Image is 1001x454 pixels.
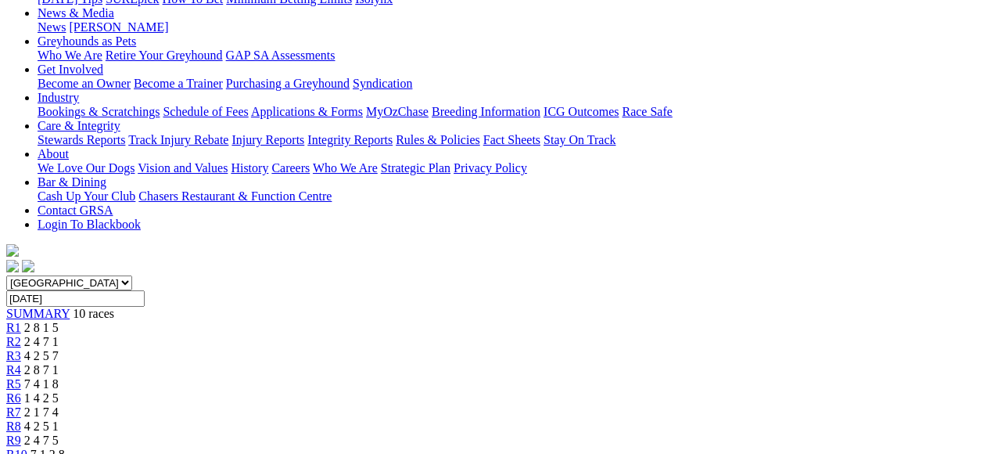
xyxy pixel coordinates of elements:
[38,49,981,63] div: Greyhounds as Pets
[38,105,160,118] a: Bookings & Scratchings
[6,420,21,433] a: R8
[6,290,145,307] input: Select date
[6,349,21,362] a: R3
[138,161,228,175] a: Vision and Values
[6,363,21,377] a: R4
[22,260,34,272] img: twitter.svg
[24,335,59,348] span: 2 4 7 1
[106,49,223,62] a: Retire Your Greyhound
[38,91,79,104] a: Industry
[353,77,412,90] a: Syndication
[6,260,19,272] img: facebook.svg
[38,49,102,62] a: Who We Are
[24,349,59,362] span: 4 2 5 7
[38,105,981,119] div: Industry
[38,63,103,76] a: Get Involved
[163,105,248,118] a: Schedule of Fees
[381,161,450,175] a: Strategic Plan
[38,133,981,147] div: Care & Integrity
[6,307,70,320] a: SUMMARY
[134,77,223,90] a: Become a Trainer
[38,77,981,91] div: Get Involved
[38,6,114,20] a: News & Media
[24,405,59,419] span: 2 1 7 4
[38,20,66,34] a: News
[38,161,981,175] div: About
[24,377,59,391] span: 7 4 1 8
[24,420,59,433] span: 4 2 5 1
[313,161,378,175] a: Who We Are
[38,204,113,217] a: Contact GRSA
[226,49,335,62] a: GAP SA Assessments
[38,20,981,34] div: News & Media
[38,189,135,203] a: Cash Up Your Club
[38,161,135,175] a: We Love Our Dogs
[544,133,615,146] a: Stay On Track
[6,335,21,348] a: R2
[251,105,363,118] a: Applications & Forms
[24,391,59,405] span: 1 4 2 5
[69,20,168,34] a: [PERSON_NAME]
[226,77,350,90] a: Purchasing a Greyhound
[396,133,480,146] a: Rules & Policies
[307,133,393,146] a: Integrity Reports
[432,105,540,118] a: Breeding Information
[24,434,59,447] span: 2 4 7 5
[6,391,21,405] a: R6
[231,161,268,175] a: History
[38,147,69,160] a: About
[128,133,228,146] a: Track Injury Rebate
[24,363,59,377] span: 2 8 7 1
[6,377,21,391] a: R5
[73,307,114,320] span: 10 races
[38,189,981,204] div: Bar & Dining
[622,105,672,118] a: Race Safe
[6,244,19,257] img: logo-grsa-white.png
[271,161,310,175] a: Careers
[366,105,429,118] a: MyOzChase
[231,133,304,146] a: Injury Reports
[38,133,125,146] a: Stewards Reports
[38,218,141,231] a: Login To Blackbook
[38,34,136,48] a: Greyhounds as Pets
[38,77,131,90] a: Become an Owner
[544,105,619,118] a: ICG Outcomes
[24,321,59,334] span: 2 8 1 5
[483,133,540,146] a: Fact Sheets
[38,175,106,189] a: Bar & Dining
[138,189,332,203] a: Chasers Restaurant & Function Centre
[38,119,120,132] a: Care & Integrity
[6,434,21,447] a: R9
[6,321,21,334] a: R1
[454,161,527,175] a: Privacy Policy
[6,405,21,419] a: R7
